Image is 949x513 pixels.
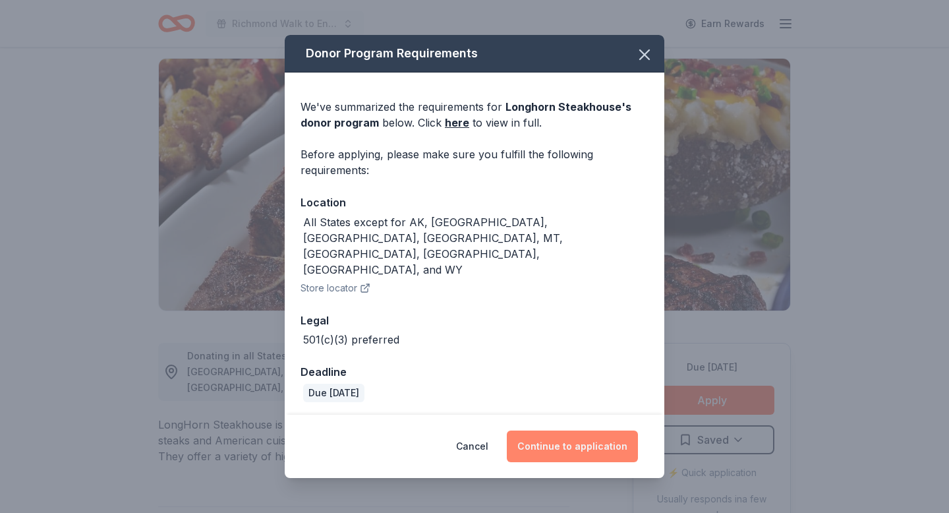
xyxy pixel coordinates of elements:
div: Donor Program Requirements [285,35,664,73]
div: Location [301,194,648,211]
a: here [445,115,469,131]
button: Store locator [301,280,370,296]
div: We've summarized the requirements for below. Click to view in full. [301,99,648,131]
div: Before applying, please make sure you fulfill the following requirements: [301,146,648,178]
div: Due [DATE] [303,384,364,402]
div: Legal [301,312,648,329]
button: Cancel [456,431,488,462]
button: Continue to application [507,431,638,462]
div: All States except for AK, [GEOGRAPHIC_DATA], [GEOGRAPHIC_DATA], [GEOGRAPHIC_DATA], MT, [GEOGRAPHI... [303,214,648,278]
div: 501(c)(3) preferred [303,332,399,347]
div: Deadline [301,363,648,380]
